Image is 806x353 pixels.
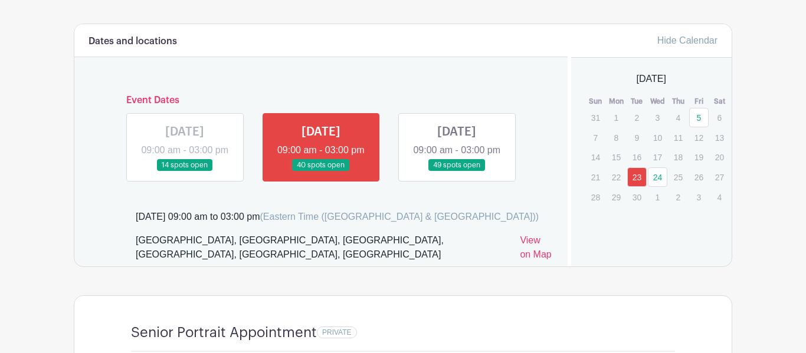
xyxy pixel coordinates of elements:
p: 18 [669,148,688,166]
th: Fri [689,95,709,107]
p: 14 [586,148,605,166]
p: 11 [669,128,688,147]
span: PRIVATE [322,328,352,336]
th: Mon [606,95,627,107]
p: 10 [648,128,667,147]
th: Sun [585,95,606,107]
p: 4 [669,108,688,127]
p: 27 [710,168,729,186]
p: 4 [710,188,729,206]
span: (Eastern Time ([GEOGRAPHIC_DATA] & [GEOGRAPHIC_DATA])) [260,212,539,222]
div: [DATE] 09:00 am to 03:00 pm [136,210,539,224]
p: 25 [669,168,688,186]
h4: Senior Portrait Appointment [131,324,317,341]
p: 19 [689,148,709,166]
th: Tue [627,95,647,107]
th: Thu [668,95,689,107]
p: 2 [669,188,688,206]
a: View on Map [520,233,553,266]
p: 21 [586,168,605,186]
p: 26 [689,168,709,186]
p: 8 [607,128,626,147]
p: 12 [689,128,709,147]
p: 20 [710,148,729,166]
p: 1 [648,188,667,206]
span: [DATE] [637,72,666,86]
h6: Dates and locations [89,36,177,47]
p: 1 [607,108,626,127]
p: 31 [586,108,605,127]
p: 3 [689,188,709,206]
p: 13 [710,128,729,147]
p: 9 [627,128,647,147]
div: [GEOGRAPHIC_DATA], [GEOGRAPHIC_DATA], [GEOGRAPHIC_DATA], [GEOGRAPHIC_DATA], [GEOGRAPHIC_DATA], [G... [136,233,510,266]
p: 30 [627,188,647,206]
p: 3 [648,108,667,127]
a: 23 [627,167,647,187]
p: 7 [586,128,605,147]
p: 15 [607,148,626,166]
th: Sat [709,95,730,107]
a: 5 [689,108,709,127]
p: 6 [710,108,729,127]
h6: Event Dates [117,95,525,106]
p: 17 [648,148,667,166]
th: Wed [647,95,668,107]
p: 2 [627,108,647,127]
p: 22 [607,168,626,186]
a: Hide Calendar [657,35,717,45]
a: 24 [648,167,667,187]
p: 16 [627,148,647,166]
p: 29 [607,188,626,206]
p: 28 [586,188,605,206]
